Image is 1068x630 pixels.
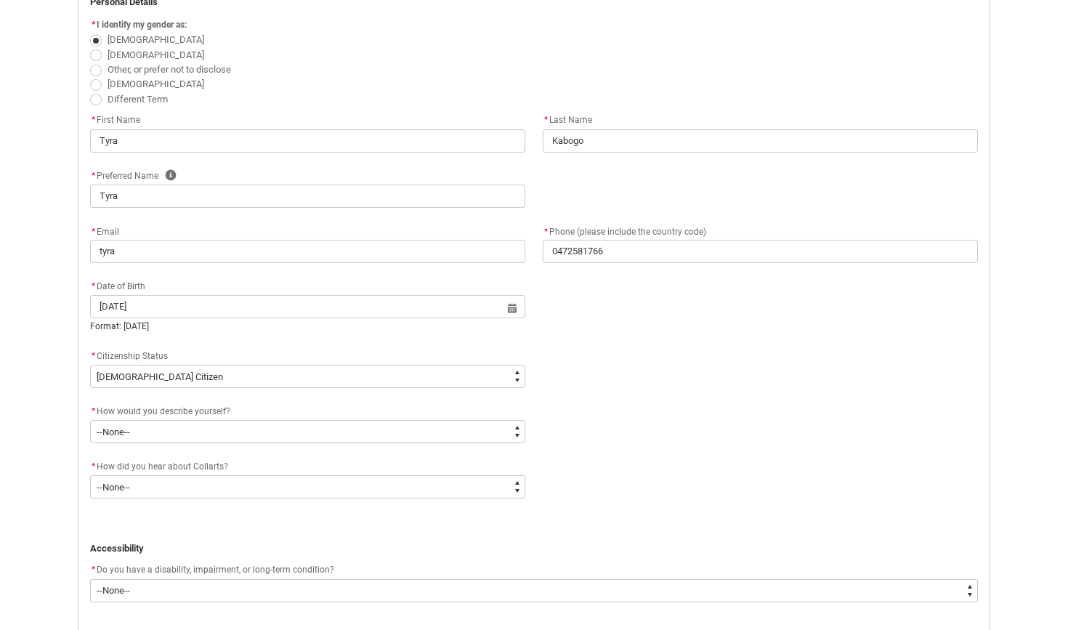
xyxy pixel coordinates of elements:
abbr: required [92,281,95,291]
abbr: required [92,406,95,416]
span: [DEMOGRAPHIC_DATA] [108,34,204,45]
abbr: required [544,115,548,125]
abbr: required [92,461,95,472]
span: How would you describe yourself? [97,406,230,416]
span: Date of Birth [90,281,145,291]
div: Format: [DATE] [90,320,525,333]
span: Citizenship Status [97,351,168,361]
span: Last Name [543,115,592,125]
abbr: required [92,565,95,575]
span: Preferred Name [90,171,158,181]
strong: Accessibility [90,543,144,554]
abbr: required [92,227,95,237]
abbr: required [92,171,95,181]
span: How did you hear about Collarts? [97,461,228,472]
span: I identify my gender as: [97,20,187,30]
abbr: required [92,20,95,30]
span: Different Term [108,94,168,105]
abbr: required [92,351,95,361]
label: Email [90,222,125,238]
span: Do you have a disability, impairment, or long-term condition? [97,565,334,575]
input: you@example.com [90,240,525,263]
label: Phone (please include the country code) [543,222,712,238]
abbr: required [92,115,95,125]
span: First Name [90,115,140,125]
span: [DEMOGRAPHIC_DATA] [108,78,204,89]
input: +61 400 000 000 [543,240,978,263]
span: [DEMOGRAPHIC_DATA] [108,49,204,60]
span: Other, or prefer not to disclose [108,64,231,75]
abbr: required [544,227,548,237]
